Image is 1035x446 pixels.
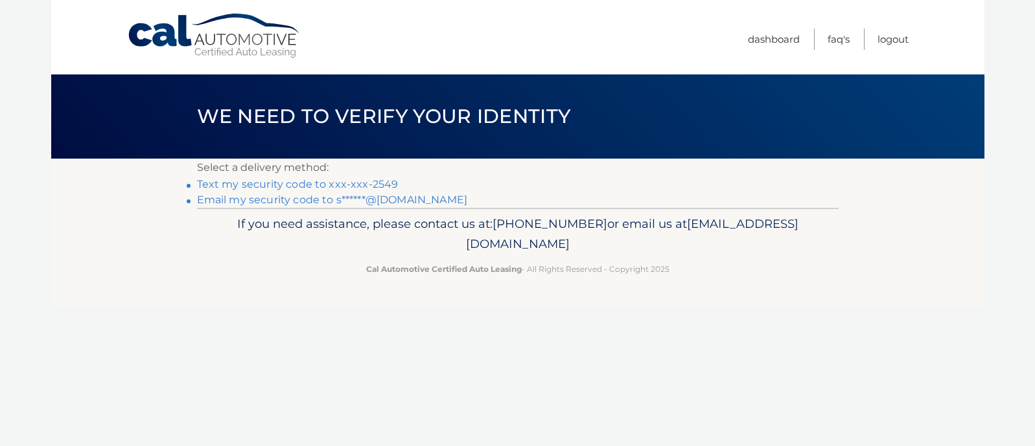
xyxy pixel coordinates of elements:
[878,28,909,50] a: Logout
[366,264,522,274] strong: Cal Automotive Certified Auto Leasing
[493,216,607,231] span: [PHONE_NUMBER]
[197,159,839,177] p: Select a delivery method:
[205,262,830,276] p: - All Rights Reserved - Copyright 2025
[127,13,302,59] a: Cal Automotive
[197,104,571,128] span: We need to verify your identity
[748,28,800,50] a: Dashboard
[197,194,468,206] a: Email my security code to s******@[DOMAIN_NAME]
[205,214,830,255] p: If you need assistance, please contact us at: or email us at
[197,178,399,190] a: Text my security code to xxx-xxx-2549
[828,28,850,50] a: FAQ's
